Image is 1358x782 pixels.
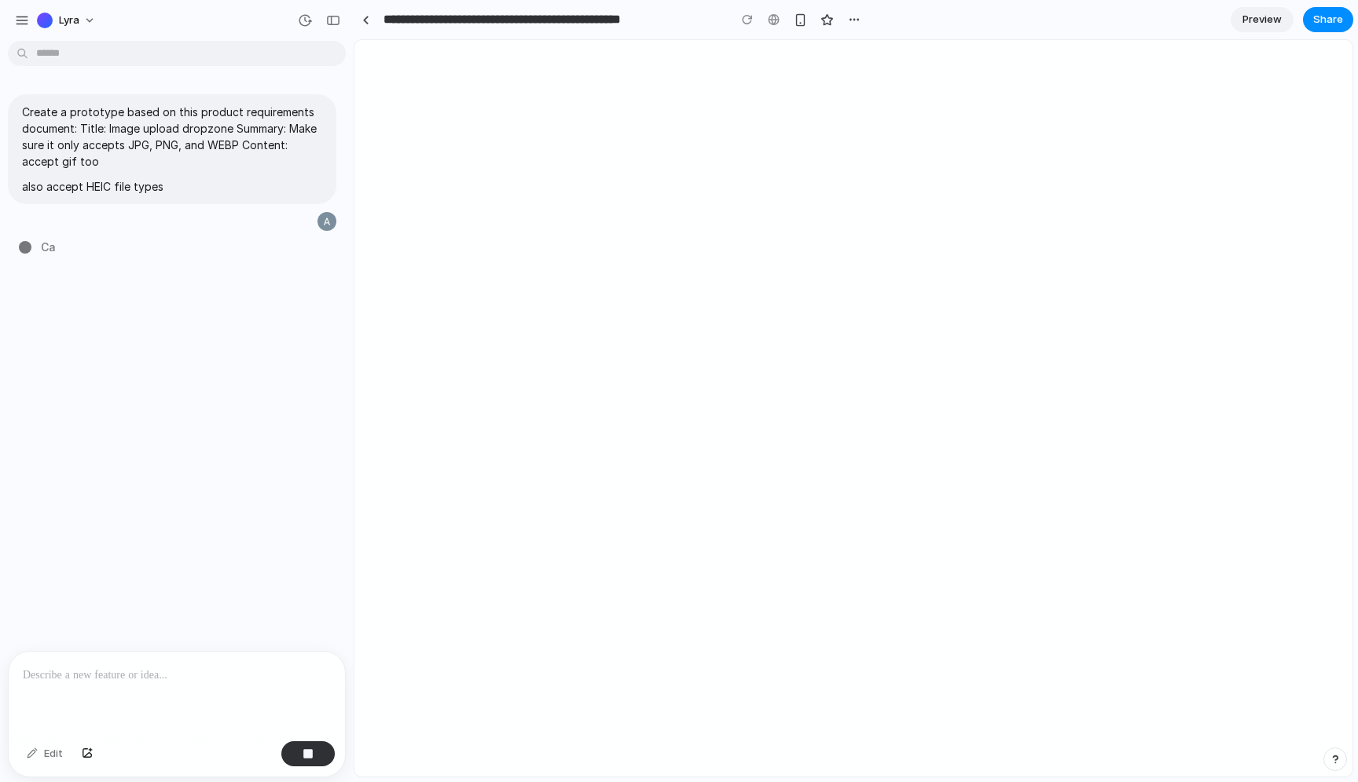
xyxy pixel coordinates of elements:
[31,8,104,33] button: Lyra
[1313,12,1343,27] span: Share
[59,13,79,28] span: Lyra
[22,178,322,195] p: also accept HEIC file types
[1303,7,1353,32] button: Share
[22,104,322,170] p: Create a prototype based on this product requirements document: Title: Image upload dropzone Summ...
[1231,7,1294,32] a: Preview
[1242,12,1282,27] span: Preview
[41,239,56,255] span: Ca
